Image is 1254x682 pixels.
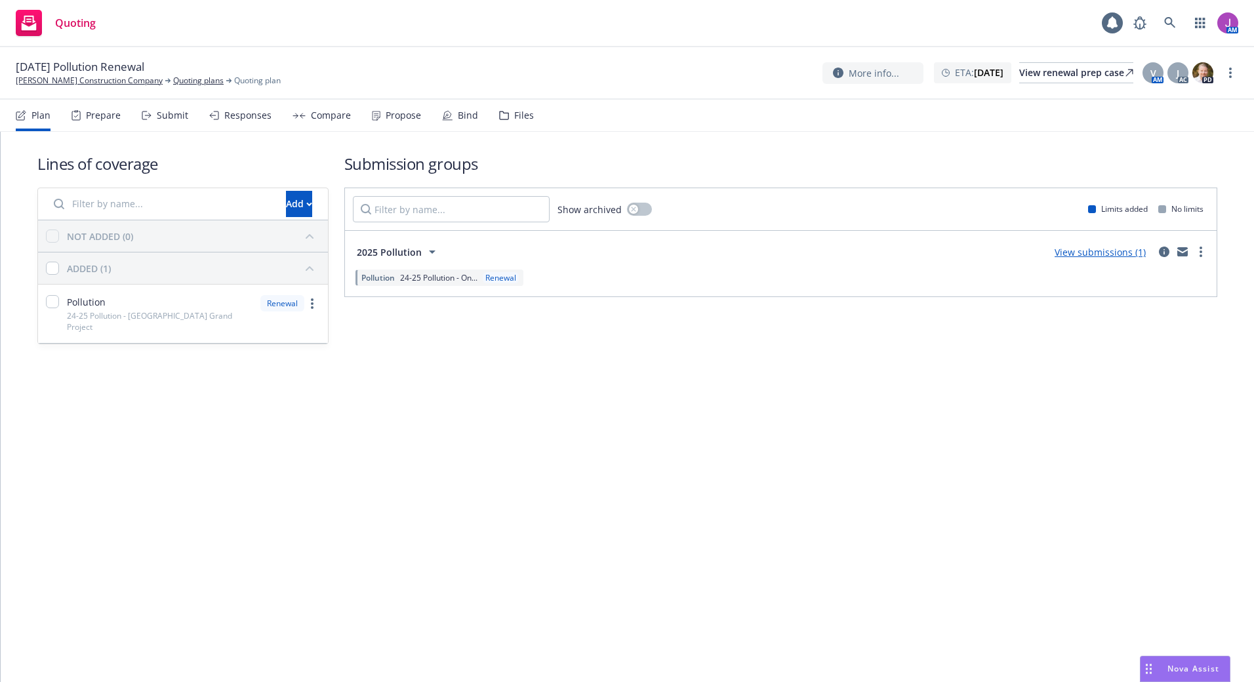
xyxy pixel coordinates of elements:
[67,230,133,243] div: NOT ADDED (0)
[173,75,224,87] a: Quoting plans
[1177,66,1179,80] span: J
[344,153,1217,174] h1: Submission groups
[1217,12,1238,33] img: photo
[458,110,478,121] div: Bind
[286,191,312,217] button: Add
[286,191,312,216] div: Add
[1055,246,1146,258] a: View submissions (1)
[10,5,101,41] a: Quoting
[557,203,622,216] span: Show archived
[67,226,320,247] button: NOT ADDED (0)
[1088,203,1148,214] div: Limits added
[353,196,550,222] input: Filter by name...
[974,66,1003,79] strong: [DATE]
[483,272,519,283] div: Renewal
[1157,10,1183,36] a: Search
[849,66,899,80] span: More info...
[16,75,163,87] a: [PERSON_NAME] Construction Company
[157,110,188,121] div: Submit
[361,272,395,283] span: Pollution
[1158,203,1203,214] div: No limits
[1167,663,1219,674] span: Nova Assist
[86,110,121,121] div: Prepare
[1187,10,1213,36] a: Switch app
[311,110,351,121] div: Compare
[1127,10,1153,36] a: Report a Bug
[1141,656,1157,681] div: Drag to move
[357,245,422,259] span: 2025 Pollution
[1019,63,1133,83] div: View renewal prep case
[822,62,923,84] button: More info...
[67,258,320,279] button: ADDED (1)
[55,18,96,28] span: Quoting
[1019,62,1133,83] a: View renewal prep case
[224,110,272,121] div: Responses
[234,75,281,87] span: Quoting plan
[31,110,51,121] div: Plan
[67,295,106,309] span: Pollution
[46,191,278,217] input: Filter by name...
[37,153,329,174] h1: Lines of coverage
[304,296,320,311] a: more
[67,310,253,332] span: 24-25 Pollution - [GEOGRAPHIC_DATA] Grand Project
[1156,244,1172,260] a: circleInformation
[260,295,304,311] div: Renewal
[67,262,111,275] div: ADDED (1)
[353,239,444,265] button: 2025 Pollution
[514,110,534,121] div: Files
[1223,65,1238,81] a: more
[1192,62,1213,83] img: photo
[386,110,421,121] div: Propose
[1150,66,1156,80] span: V
[1175,244,1190,260] a: mail
[16,59,144,75] span: [DATE] Pollution Renewal
[1193,244,1209,260] a: more
[400,272,477,283] span: 24-25 Pollution - On...
[1140,656,1230,682] button: Nova Assist
[955,66,1003,79] span: ETA :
